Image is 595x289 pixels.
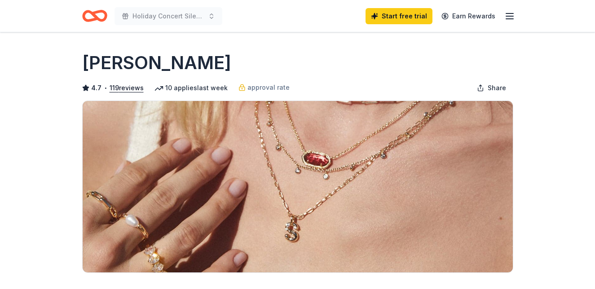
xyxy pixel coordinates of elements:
[82,5,107,26] a: Home
[436,8,501,24] a: Earn Rewards
[91,83,101,93] span: 4.7
[238,82,290,93] a: approval rate
[104,84,107,92] span: •
[470,79,513,97] button: Share
[132,11,204,22] span: Holiday Concert Silent Auction
[488,83,506,93] span: Share
[110,83,144,93] button: 119reviews
[83,101,513,272] img: Image for Kendra Scott
[115,7,222,25] button: Holiday Concert Silent Auction
[82,50,231,75] h1: [PERSON_NAME]
[366,8,432,24] a: Start free trial
[247,82,290,93] span: approval rate
[154,83,228,93] div: 10 applies last week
